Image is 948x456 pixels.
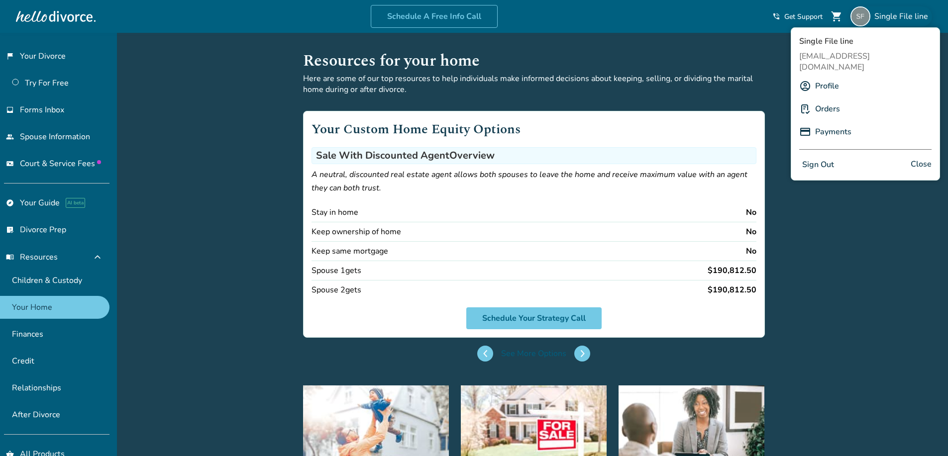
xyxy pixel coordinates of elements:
div: Stay in home [312,207,358,218]
img: P [799,103,811,115]
span: Get Support [784,12,823,21]
p: A neutral, discounted real estate agent allows both spouses to leave the home and receive maximum... [312,168,756,195]
span: expand_less [92,251,104,263]
span: AI beta [66,198,85,208]
div: Keep same mortgage [312,246,388,257]
span: list_alt_check [6,226,14,234]
img: P [799,126,811,138]
span: phone_in_talk [772,12,780,20]
span: universal_currency_alt [6,160,14,168]
span: menu_book [6,253,14,261]
div: Spouse 2 gets [312,284,361,295]
a: Payments [815,122,851,141]
a: Schedule A Free Info Call [371,5,498,28]
img: A [799,80,811,92]
a: Schedule Your Strategy Call [466,307,602,329]
span: inbox [6,106,14,114]
span: Resources [6,252,58,263]
iframe: Chat Widget [898,408,948,456]
div: No [746,207,756,218]
h1: Resources for your home [303,49,765,73]
span: Single File line [874,11,932,22]
img: singlefileline@hellodivorce.com [850,6,870,26]
span: people [6,133,14,141]
a: Orders [815,99,840,118]
div: Spouse 1 gets [312,265,361,276]
span: shopping_cart [831,10,843,22]
span: Close [911,158,932,172]
span: See More Options [501,348,566,359]
span: [EMAIL_ADDRESS][DOMAIN_NAME] [799,51,932,73]
h2: Your Custom Home Equity Options [312,119,756,139]
span: flag_2 [6,52,14,60]
div: $190,812.50 [708,284,756,295]
span: Forms Inbox [20,104,64,115]
h3: Sale With Discounted Agent Overview [312,147,756,164]
span: Court & Service Fees [20,158,101,169]
span: explore [6,199,14,207]
div: $190,812.50 [708,265,756,276]
span: Single File line [799,36,932,47]
div: Keep ownership of home [312,226,401,237]
p: Here are some of our top resources to help individuals make informed decisions about keeping, sel... [303,73,765,95]
a: Profile [815,77,839,95]
div: No [746,226,756,237]
button: Sign Out [799,158,837,172]
a: phone_in_talkGet Support [772,12,823,21]
div: No [746,246,756,257]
